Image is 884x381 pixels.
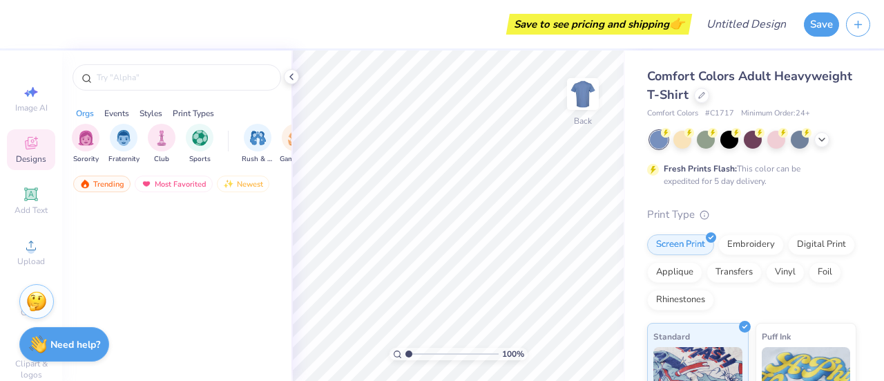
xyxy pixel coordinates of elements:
[95,71,272,84] input: Try "Alpha"
[288,130,304,146] img: Game Day Image
[72,124,99,165] button: filter button
[78,130,94,146] img: Sorority Image
[647,207,856,223] div: Print Type
[647,234,714,255] div: Screen Print
[242,124,273,165] div: filter for Rush & Bid
[73,154,99,165] span: Sorority
[242,154,273,165] span: Rush & Bid
[154,130,169,146] img: Club Image
[569,80,597,108] img: Back
[7,358,55,380] span: Clipart & logos
[280,124,311,165] div: filter for Game Day
[50,338,100,351] strong: Need help?
[15,205,48,216] span: Add Text
[242,124,273,165] button: filter button
[173,107,214,120] div: Print Types
[104,107,129,120] div: Events
[280,154,311,165] span: Game Day
[766,262,805,283] div: Vinyl
[108,124,140,165] button: filter button
[217,176,269,192] div: Newest
[788,234,855,255] div: Digital Print
[116,130,131,146] img: Fraternity Image
[647,262,702,283] div: Applique
[140,107,162,120] div: Styles
[718,234,784,255] div: Embroidery
[574,115,592,127] div: Back
[809,262,841,283] div: Foil
[135,176,213,192] div: Most Favorited
[186,124,213,165] div: filter for Sports
[804,12,839,37] button: Save
[108,124,140,165] div: filter for Fraternity
[502,348,524,360] span: 100 %
[695,10,797,38] input: Untitled Design
[653,329,690,344] span: Standard
[76,107,94,120] div: Orgs
[762,329,791,344] span: Puff Ink
[669,15,684,32] span: 👉
[510,14,689,35] div: Save to see pricing and shipping
[647,68,852,103] span: Comfort Colors Adult Heavyweight T-Shirt
[17,256,45,267] span: Upload
[664,162,834,187] div: This color can be expedited for 5 day delivery.
[15,102,48,113] span: Image AI
[79,179,90,189] img: trending.gif
[280,124,311,165] button: filter button
[250,130,266,146] img: Rush & Bid Image
[189,154,211,165] span: Sports
[192,130,208,146] img: Sports Image
[707,262,762,283] div: Transfers
[705,108,734,120] span: # C1717
[647,108,698,120] span: Comfort Colors
[16,154,46,165] span: Designs
[741,108,810,120] span: Minimum Order: 24 +
[72,124,99,165] div: filter for Sorority
[647,290,714,310] div: Rhinestones
[186,124,213,165] button: filter button
[148,124,175,165] button: filter button
[141,179,152,189] img: most_fav.gif
[108,154,140,165] span: Fraternity
[154,154,169,165] span: Club
[223,179,234,189] img: Newest.gif
[148,124,175,165] div: filter for Club
[664,163,737,174] strong: Fresh Prints Flash:
[73,176,131,192] div: Trending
